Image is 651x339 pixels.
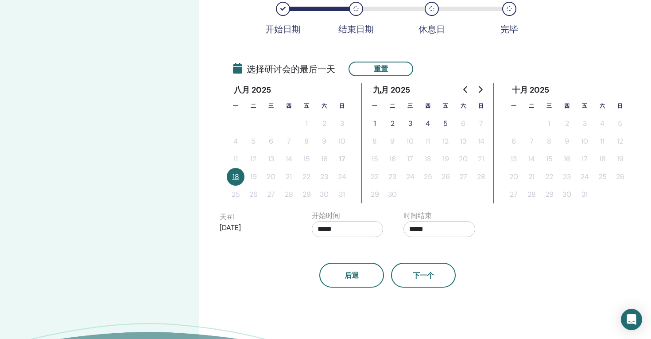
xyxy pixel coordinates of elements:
div: 开始日期 [261,24,305,35]
button: 6 [454,115,472,132]
button: 23 [384,168,401,186]
button: 1 [298,115,315,132]
div: 十月 2025 [505,83,557,97]
button: 20 [262,168,280,186]
button: 17 [576,150,593,168]
button: 12 [611,132,629,150]
th: 星期日 [472,97,490,115]
button: 31 [576,186,593,203]
button: 后退 [319,263,384,288]
button: 6 [262,132,280,150]
button: 12 [437,132,454,150]
button: 27 [454,168,472,186]
button: 16 [384,150,401,168]
button: 12 [244,150,262,168]
button: 29 [366,186,384,203]
th: 星期三 [401,97,419,115]
button: 8 [298,132,315,150]
button: 2 [558,115,576,132]
button: 8 [540,132,558,150]
button: 21 [472,150,490,168]
button: 5 [611,115,629,132]
button: 9 [315,132,333,150]
th: 星期四 [419,97,437,115]
button: 11 [227,150,244,168]
button: 14 [523,150,540,168]
th: 星期四 [558,97,576,115]
label: 开始时间 [312,210,340,221]
button: 28 [472,168,490,186]
button: Go to previous month [459,81,473,98]
button: 8 [366,132,384,150]
th: 星期三 [262,97,280,115]
button: 10 [576,132,593,150]
button: 28 [523,186,540,203]
th: 星期一 [227,97,244,115]
th: 星期二 [384,97,401,115]
button: 24 [333,168,351,186]
div: 九月 2025 [366,83,418,97]
button: 3 [401,115,419,132]
button: 15 [298,150,315,168]
button: 13 [505,150,523,168]
th: 星期五 [437,97,454,115]
button: 18 [227,168,244,186]
button: 重置 [349,62,413,76]
button: 22 [540,168,558,186]
button: 30 [315,186,333,203]
button: 15 [540,150,558,168]
th: 星期一 [505,97,523,115]
button: 27 [262,186,280,203]
th: 星期日 [611,97,629,115]
button: 26 [244,186,262,203]
button: 5 [437,115,454,132]
button: 19 [437,150,454,168]
button: 26 [611,168,629,186]
th: 星期四 [280,97,298,115]
button: 14 [472,132,490,150]
button: 4 [593,115,611,132]
button: 16 [558,150,576,168]
button: 13 [454,132,472,150]
button: 6 [505,132,523,150]
div: 完毕 [487,24,531,35]
button: 9 [558,132,576,150]
button: 21 [523,168,540,186]
button: 25 [419,168,437,186]
button: 25 [227,186,244,203]
th: 星期三 [540,97,558,115]
button: 4 [227,132,244,150]
th: 星期六 [593,97,611,115]
div: Open Intercom Messenger [621,309,642,330]
button: 7 [523,132,540,150]
button: 23 [315,168,333,186]
button: 3 [576,115,593,132]
button: 4 [419,115,437,132]
th: 星期六 [315,97,333,115]
th: 星期二 [244,97,262,115]
button: 20 [454,150,472,168]
button: 28 [280,186,298,203]
button: 9 [384,132,401,150]
button: 17 [333,150,351,168]
button: 17 [401,150,419,168]
span: 后退 [345,271,359,280]
button: 30 [558,186,576,203]
div: 休息日 [410,24,454,35]
div: 结束日期 [334,24,378,35]
button: 2 [384,115,401,132]
button: 25 [593,168,611,186]
button: 10 [333,132,351,150]
button: 18 [593,150,611,168]
button: 下一个 [391,263,456,288]
button: 18 [419,150,437,168]
button: 21 [280,168,298,186]
button: 2 [315,115,333,132]
button: 13 [262,150,280,168]
th: 星期五 [298,97,315,115]
th: 星期二 [523,97,540,115]
button: 1 [540,115,558,132]
button: 24 [401,168,419,186]
button: 29 [540,186,558,203]
button: 19 [611,150,629,168]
